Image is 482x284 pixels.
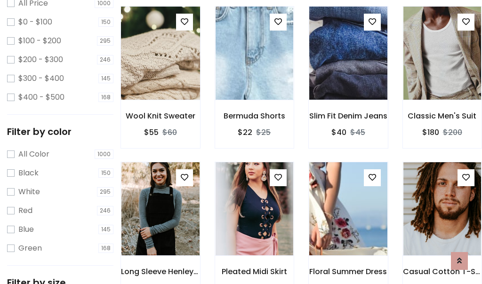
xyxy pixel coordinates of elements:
del: $25 [256,127,271,138]
span: 150 [98,168,113,178]
label: $300 - $400 [18,73,64,84]
span: 1000 [95,150,113,159]
del: $200 [443,127,462,138]
h6: Floral Summer Dress [309,267,388,276]
span: 295 [97,187,113,197]
h6: Pleated Midi Skirt [215,267,294,276]
label: $0 - $100 [18,16,52,28]
span: 168 [98,93,113,102]
span: 246 [97,206,113,215]
h6: $55 [144,128,159,137]
label: Green [18,243,42,254]
span: 145 [98,74,113,83]
label: $100 - $200 [18,35,61,47]
h6: $180 [422,128,439,137]
span: 246 [97,55,113,64]
label: Blue [18,224,34,235]
h5: Filter by color [7,126,113,137]
span: 168 [98,244,113,253]
h6: $22 [238,128,252,137]
label: Black [18,167,39,179]
h6: Casual Cotton T-Shirt [403,267,482,276]
label: $200 - $300 [18,54,63,65]
span: 295 [97,36,113,46]
h6: $40 [331,128,346,137]
h6: Classic Men's Suit [403,111,482,120]
h6: Slim Fit Denim Jeans [309,111,388,120]
h6: Wool Knit Sweater [121,111,200,120]
span: 145 [98,225,113,234]
h6: Long Sleeve Henley T-Shirt [121,267,200,276]
label: Red [18,205,32,216]
h6: Bermuda Shorts [215,111,294,120]
label: All Color [18,149,49,160]
del: $60 [162,127,177,138]
label: $400 - $500 [18,92,64,103]
span: 150 [98,17,113,27]
del: $45 [350,127,365,138]
label: White [18,186,40,197]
